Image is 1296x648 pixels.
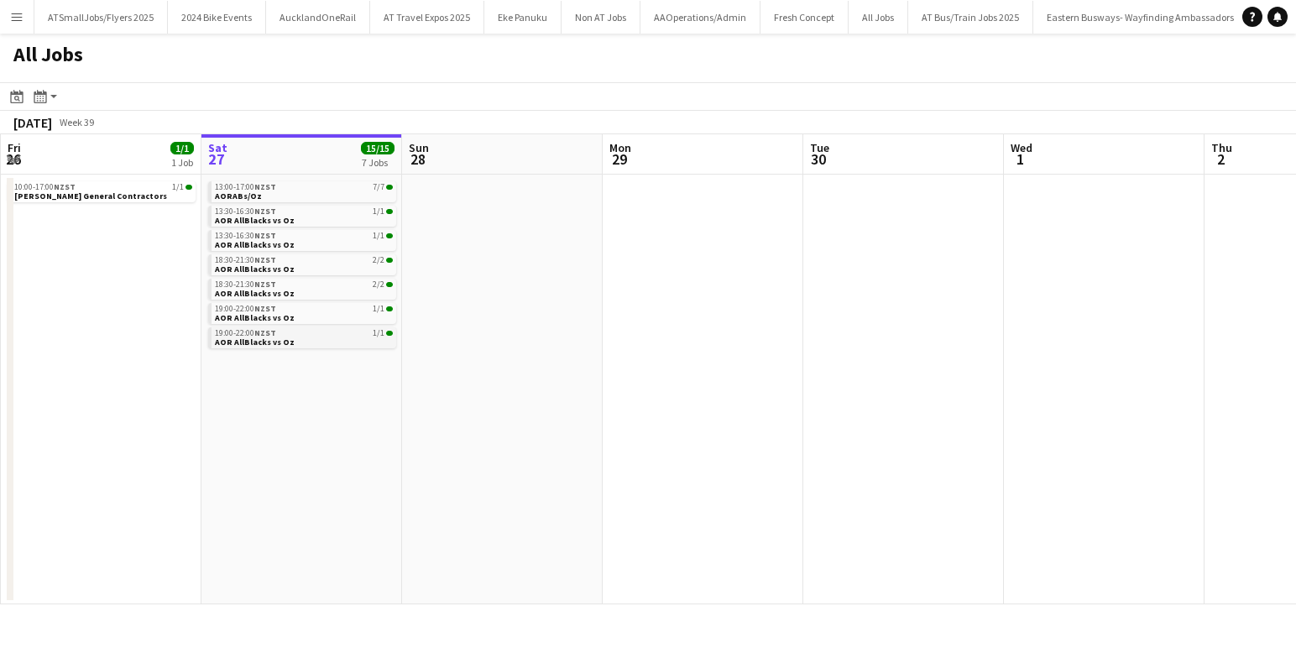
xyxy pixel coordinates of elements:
[215,337,295,348] span: AOR AllBlacks vs Oz
[640,1,760,34] button: AAOperations/Admin
[186,185,192,190] span: 1/1
[562,1,640,34] button: Non AT Jobs
[208,327,396,352] div: 19:00-22:00NZST1/1AOR AllBlacks vs Oz
[208,181,396,206] div: 13:00-17:00NZST7/7AORABs/Oz
[215,329,276,337] span: 19:00-22:00
[208,140,227,155] span: Sat
[1209,149,1232,169] span: 2
[215,207,276,216] span: 13:30-16:30
[208,254,396,279] div: 18:30-21:30NZST2/2AOR AllBlacks vs Oz
[810,140,829,155] span: Tue
[8,140,21,155] span: Fri
[215,279,393,298] a: 18:30-21:30NZST2/2AOR AllBlacks vs Oz
[254,230,276,241] span: NZST
[206,149,227,169] span: 27
[215,280,276,289] span: 18:30-21:30
[215,232,276,240] span: 13:30-16:30
[386,258,393,263] span: 2/2
[172,183,184,191] span: 1/1
[373,329,384,337] span: 1/1
[386,282,393,287] span: 2/2
[215,206,393,225] a: 13:30-16:30NZST1/1AOR AllBlacks vs Oz
[609,140,631,155] span: Mon
[254,327,276,338] span: NZST
[55,116,97,128] span: Week 39
[215,239,295,250] span: AOR AllBlacks vs Oz
[373,305,384,313] span: 1/1
[215,254,393,274] a: 18:30-21:30NZST2/2AOR AllBlacks vs Oz
[208,206,396,230] div: 13:30-16:30NZST1/1AOR AllBlacks vs Oz
[409,140,429,155] span: Sun
[386,185,393,190] span: 7/7
[170,142,194,154] span: 1/1
[1011,140,1032,155] span: Wed
[370,1,484,34] button: AT Travel Expos 2025
[386,233,393,238] span: 1/1
[5,149,21,169] span: 26
[215,327,393,347] a: 19:00-22:00NZST1/1AOR AllBlacks vs Oz
[386,209,393,214] span: 1/1
[215,256,276,264] span: 18:30-21:30
[760,1,849,34] button: Fresh Concept
[208,279,396,303] div: 18:30-21:30NZST2/2AOR AllBlacks vs Oz
[8,181,196,206] div: 10:00-17:00NZST1/1[PERSON_NAME] General Contractors
[215,191,262,201] span: AORABs/Oz
[254,181,276,192] span: NZST
[54,181,76,192] span: NZST
[215,303,393,322] a: 19:00-22:00NZST1/1AOR AllBlacks vs Oz
[807,149,829,169] span: 30
[607,149,631,169] span: 29
[361,142,395,154] span: 15/15
[386,306,393,311] span: 1/1
[215,312,295,323] span: AOR AllBlacks vs Oz
[254,279,276,290] span: NZST
[14,183,76,191] span: 10:00-17:00
[406,149,429,169] span: 28
[14,191,167,201] span: Stockman General Contractors
[215,305,276,313] span: 19:00-22:00
[908,1,1033,34] button: AT Bus/Train Jobs 2025
[1033,1,1270,34] button: Eastern Busways- Wayfinding Ambassadors 2024
[215,215,295,226] span: AOR AllBlacks vs Oz
[254,206,276,217] span: NZST
[373,280,384,289] span: 2/2
[373,232,384,240] span: 1/1
[266,1,370,34] button: AucklandOneRail
[168,1,266,34] button: 2024 Bike Events
[215,183,276,191] span: 13:00-17:00
[373,256,384,264] span: 2/2
[1008,149,1032,169] span: 1
[373,207,384,216] span: 1/1
[1211,140,1232,155] span: Thu
[215,230,393,249] a: 13:30-16:30NZST1/1AOR AllBlacks vs Oz
[386,331,393,336] span: 1/1
[373,183,384,191] span: 7/7
[215,264,295,274] span: AOR AllBlacks vs Oz
[14,181,192,201] a: 10:00-17:00NZST1/1[PERSON_NAME] General Contractors
[254,303,276,314] span: NZST
[254,254,276,265] span: NZST
[171,156,193,169] div: 1 Job
[215,181,393,201] a: 13:00-17:00NZST7/7AORABs/Oz
[13,114,52,131] div: [DATE]
[849,1,908,34] button: All Jobs
[484,1,562,34] button: Eke Panuku
[34,1,168,34] button: ATSmallJobs/Flyers 2025
[208,230,396,254] div: 13:30-16:30NZST1/1AOR AllBlacks vs Oz
[215,288,295,299] span: AOR AllBlacks vs Oz
[362,156,394,169] div: 7 Jobs
[208,303,396,327] div: 19:00-22:00NZST1/1AOR AllBlacks vs Oz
